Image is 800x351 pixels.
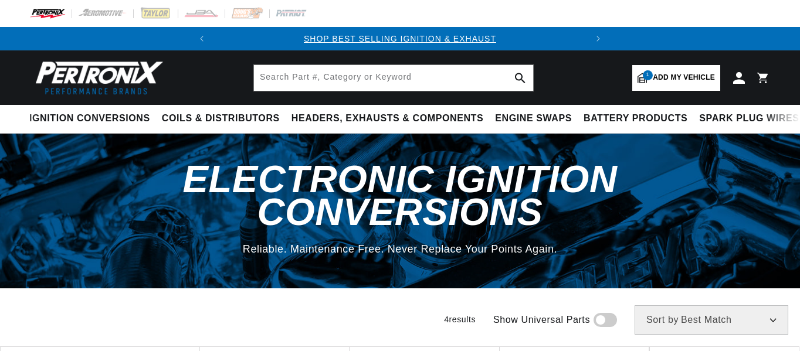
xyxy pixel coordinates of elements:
[254,65,533,91] input: Search Part #, Category or Keyword
[29,113,150,125] span: Ignition Conversions
[213,32,587,45] div: Announcement
[632,65,720,91] a: 1Add my vehicle
[304,34,496,43] a: SHOP BEST SELLING IGNITION & EXHAUST
[291,113,483,125] span: Headers, Exhausts & Components
[646,315,679,325] span: Sort by
[29,105,156,132] summary: Ignition Conversions
[489,105,578,132] summary: Engine Swaps
[653,72,715,83] span: Add my vehicle
[635,305,788,335] select: Sort by
[183,158,618,233] span: Electronic Ignition Conversions
[643,70,653,80] span: 1
[286,105,489,132] summary: Headers, Exhausts & Components
[584,113,687,125] span: Battery Products
[578,105,693,132] summary: Battery Products
[243,243,557,255] span: Reliable. Maintenance Free. Never Replace Your Points Again.
[162,113,280,125] span: Coils & Distributors
[495,113,572,125] span: Engine Swaps
[29,57,164,98] img: Pertronix
[493,312,590,328] span: Show Universal Parts
[156,105,286,132] summary: Coils & Distributors
[699,113,799,125] span: Spark Plug Wires
[507,65,533,91] button: search button
[190,27,213,50] button: Translation missing: en.sections.announcements.previous_announcement
[587,27,610,50] button: Translation missing: en.sections.announcements.next_announcement
[444,315,476,324] span: 4 results
[213,32,587,45] div: 1 of 2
